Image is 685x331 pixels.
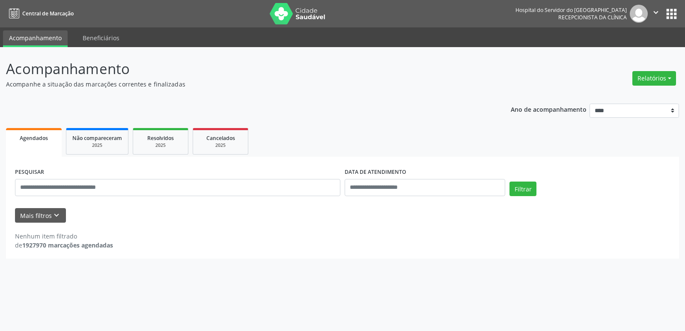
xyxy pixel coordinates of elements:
[345,166,406,179] label: DATA DE ATENDIMENTO
[515,6,627,14] div: Hospital do Servidor do [GEOGRAPHIC_DATA]
[6,80,477,89] p: Acompanhe a situação das marcações correntes e finalizadas
[52,211,61,220] i: keyboard_arrow_down
[206,134,235,142] span: Cancelados
[630,5,648,23] img: img
[15,241,113,250] div: de
[77,30,125,45] a: Beneficiários
[632,71,676,86] button: Relatórios
[15,208,66,223] button: Mais filtroskeyboard_arrow_down
[199,142,242,149] div: 2025
[664,6,679,21] button: apps
[20,134,48,142] span: Agendados
[139,142,182,149] div: 2025
[22,241,113,249] strong: 1927970 marcações agendadas
[15,232,113,241] div: Nenhum item filtrado
[558,14,627,21] span: Recepcionista da clínica
[648,5,664,23] button: 
[651,8,661,17] i: 
[509,182,536,196] button: Filtrar
[511,104,587,114] p: Ano de acompanhamento
[147,134,174,142] span: Resolvidos
[3,30,68,47] a: Acompanhamento
[15,166,44,179] label: PESQUISAR
[22,10,74,17] span: Central de Marcação
[6,6,74,21] a: Central de Marcação
[6,58,477,80] p: Acompanhamento
[72,134,122,142] span: Não compareceram
[72,142,122,149] div: 2025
